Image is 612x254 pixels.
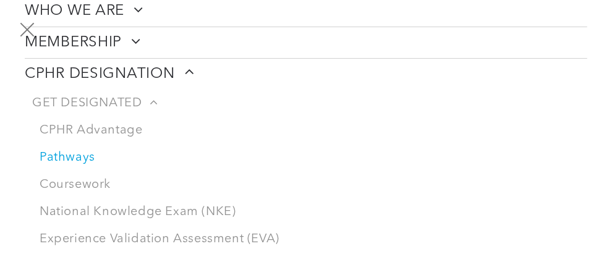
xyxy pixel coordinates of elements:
a: Experience Validation Assessment (EVA) [32,226,587,253]
a: CPHR DESIGNATION [25,59,587,90]
span: CPHR DESIGNATION [25,65,193,83]
a: GET DESIGNATED [25,90,587,117]
a: MEMBERSHIP [25,27,587,58]
span: GET DESIGNATED [32,96,156,111]
a: CPHR Advantage [32,117,587,144]
button: menu [11,14,43,46]
a: Pathways [32,144,587,171]
a: Coursework [32,171,587,198]
a: National Knowledge Exam (NKE) [32,198,587,226]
